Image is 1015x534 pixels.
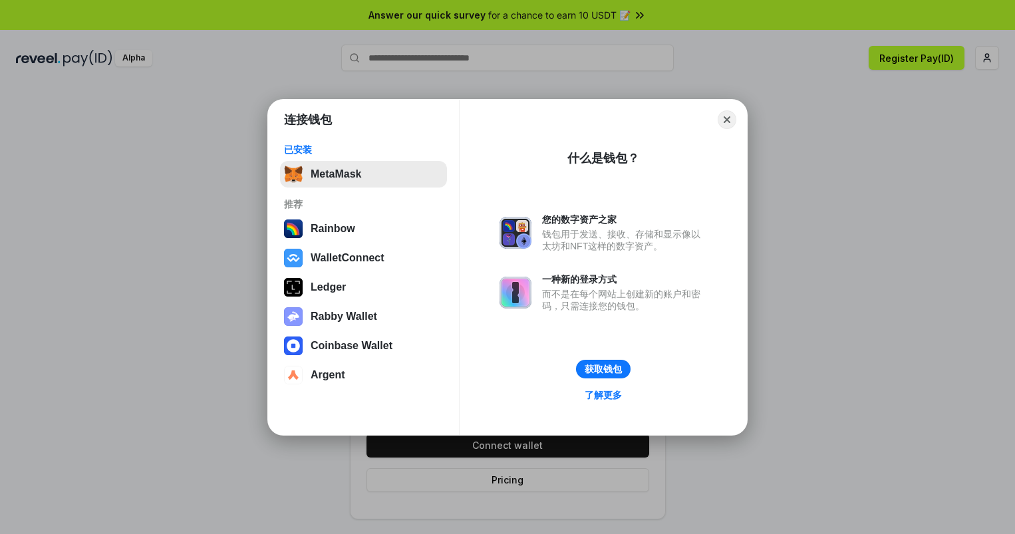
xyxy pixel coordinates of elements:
button: Close [718,110,736,129]
button: Argent [280,362,447,388]
button: Rabby Wallet [280,303,447,330]
div: 获取钱包 [585,363,622,375]
div: Ledger [311,281,346,293]
button: Ledger [280,274,447,301]
img: svg+xml,%3Csvg%20width%3D%2228%22%20height%3D%2228%22%20viewBox%3D%220%200%2028%2028%22%20fill%3D... [284,366,303,384]
div: 钱包用于发送、接收、存储和显示像以太坊和NFT这样的数字资产。 [542,228,707,252]
div: 一种新的登录方式 [542,273,707,285]
button: Coinbase Wallet [280,333,447,359]
img: svg+xml,%3Csvg%20fill%3D%22none%22%20height%3D%2233%22%20viewBox%3D%220%200%2035%2033%22%20width%... [284,165,303,184]
div: Coinbase Wallet [311,340,392,352]
div: 什么是钱包？ [567,150,639,166]
div: Argent [311,369,345,381]
h1: 连接钱包 [284,112,332,128]
a: 了解更多 [577,386,630,404]
div: 已安装 [284,144,443,156]
div: Rainbow [311,223,355,235]
button: WalletConnect [280,245,447,271]
div: MetaMask [311,168,361,180]
img: svg+xml,%3Csvg%20width%3D%2228%22%20height%3D%2228%22%20viewBox%3D%220%200%2028%2028%22%20fill%3D... [284,336,303,355]
div: Rabby Wallet [311,311,377,323]
img: svg+xml,%3Csvg%20xmlns%3D%22http%3A%2F%2Fwww.w3.org%2F2000%2Fsvg%22%20fill%3D%22none%22%20viewBox... [500,217,531,249]
img: svg+xml,%3Csvg%20xmlns%3D%22http%3A%2F%2Fwww.w3.org%2F2000%2Fsvg%22%20width%3D%2228%22%20height%3... [284,278,303,297]
img: svg+xml,%3Csvg%20xmlns%3D%22http%3A%2F%2Fwww.w3.org%2F2000%2Fsvg%22%20fill%3D%22none%22%20viewBox... [500,277,531,309]
button: MetaMask [280,161,447,188]
div: 了解更多 [585,389,622,401]
div: 推荐 [284,198,443,210]
button: Rainbow [280,215,447,242]
img: svg+xml,%3Csvg%20xmlns%3D%22http%3A%2F%2Fwww.w3.org%2F2000%2Fsvg%22%20fill%3D%22none%22%20viewBox... [284,307,303,326]
div: 而不是在每个网站上创建新的账户和密码，只需连接您的钱包。 [542,288,707,312]
img: svg+xml,%3Csvg%20width%3D%2228%22%20height%3D%2228%22%20viewBox%3D%220%200%2028%2028%22%20fill%3D... [284,249,303,267]
button: 获取钱包 [576,360,631,378]
div: WalletConnect [311,252,384,264]
div: 您的数字资产之家 [542,213,707,225]
img: svg+xml,%3Csvg%20width%3D%22120%22%20height%3D%22120%22%20viewBox%3D%220%200%20120%20120%22%20fil... [284,219,303,238]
